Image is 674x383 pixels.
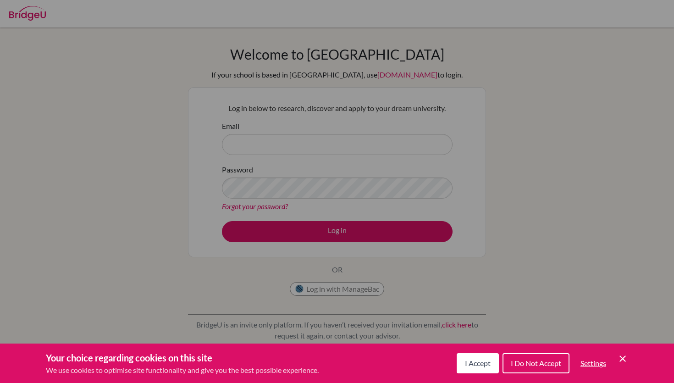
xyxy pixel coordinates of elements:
[580,359,606,367] span: Settings
[511,359,561,367] span: I Do Not Accept
[465,359,491,367] span: I Accept
[503,353,569,373] button: I Do Not Accept
[457,353,499,373] button: I Accept
[46,365,319,376] p: We use cookies to optimise site functionality and give you the best possible experience.
[573,354,613,372] button: Settings
[617,353,628,364] button: Save and close
[46,351,319,365] h3: Your choice regarding cookies on this site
